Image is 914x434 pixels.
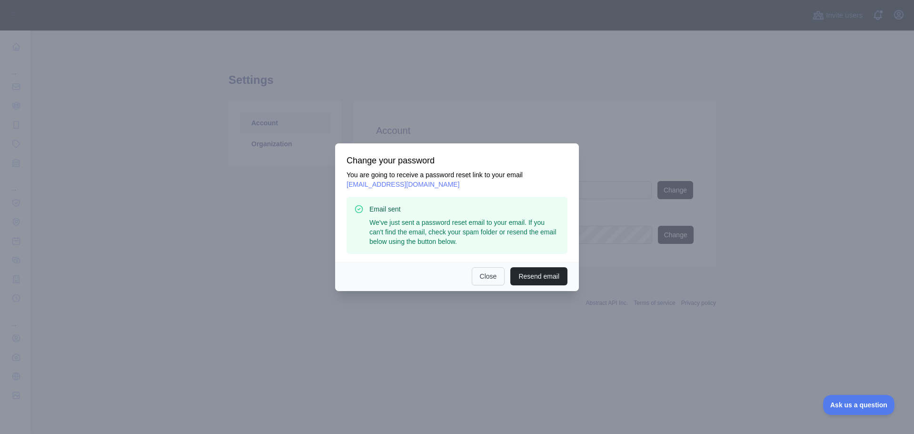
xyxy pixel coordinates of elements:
h3: Email sent [369,204,560,214]
p: We've just sent a password reset email to your email. If you can't find the email, check your spa... [369,218,560,246]
button: Close [472,267,505,285]
p: You are going to receive a password reset link to your email [347,170,567,189]
iframe: Toggle Customer Support [823,395,895,415]
button: Resend email [510,267,567,285]
span: [EMAIL_ADDRESS][DOMAIN_NAME] [347,181,459,188]
h3: Change your password [347,155,567,166]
